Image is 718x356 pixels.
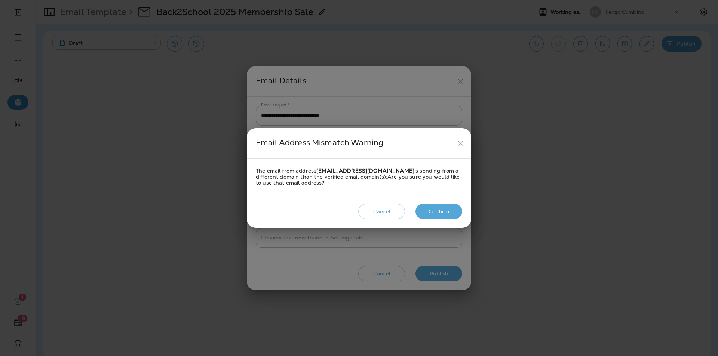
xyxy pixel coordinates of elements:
[454,136,467,150] button: close
[256,168,462,186] div: The email from address is sending from a different domain than the verified email domain(s): Are ...
[415,204,462,219] button: Confirm
[256,136,454,150] div: Email Address Mismatch Warning
[358,204,405,219] button: Cancel
[316,167,414,174] strong: [EMAIL_ADDRESS][DOMAIN_NAME]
